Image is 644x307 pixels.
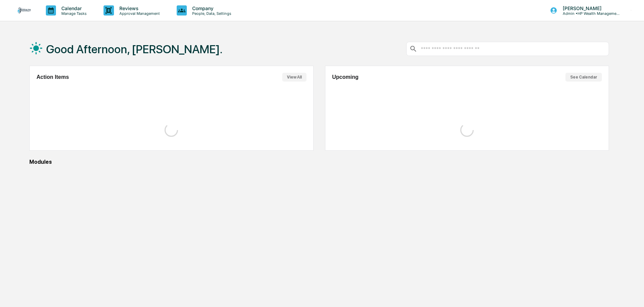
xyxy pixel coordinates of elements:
[29,159,609,165] div: Modules
[46,42,223,56] h1: Good Afternoon, [PERSON_NAME].
[56,11,90,16] p: Manage Tasks
[565,73,602,82] button: See Calendar
[56,5,90,11] p: Calendar
[282,73,306,82] button: View All
[187,5,235,11] p: Company
[187,11,235,16] p: People, Data, Settings
[114,11,163,16] p: Approval Management
[332,74,358,80] h2: Upcoming
[114,5,163,11] p: Reviews
[557,5,620,11] p: [PERSON_NAME]
[16,7,32,13] img: logo
[36,74,69,80] h2: Action Items
[557,11,620,16] p: Admin • HP Wealth Management, LLC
